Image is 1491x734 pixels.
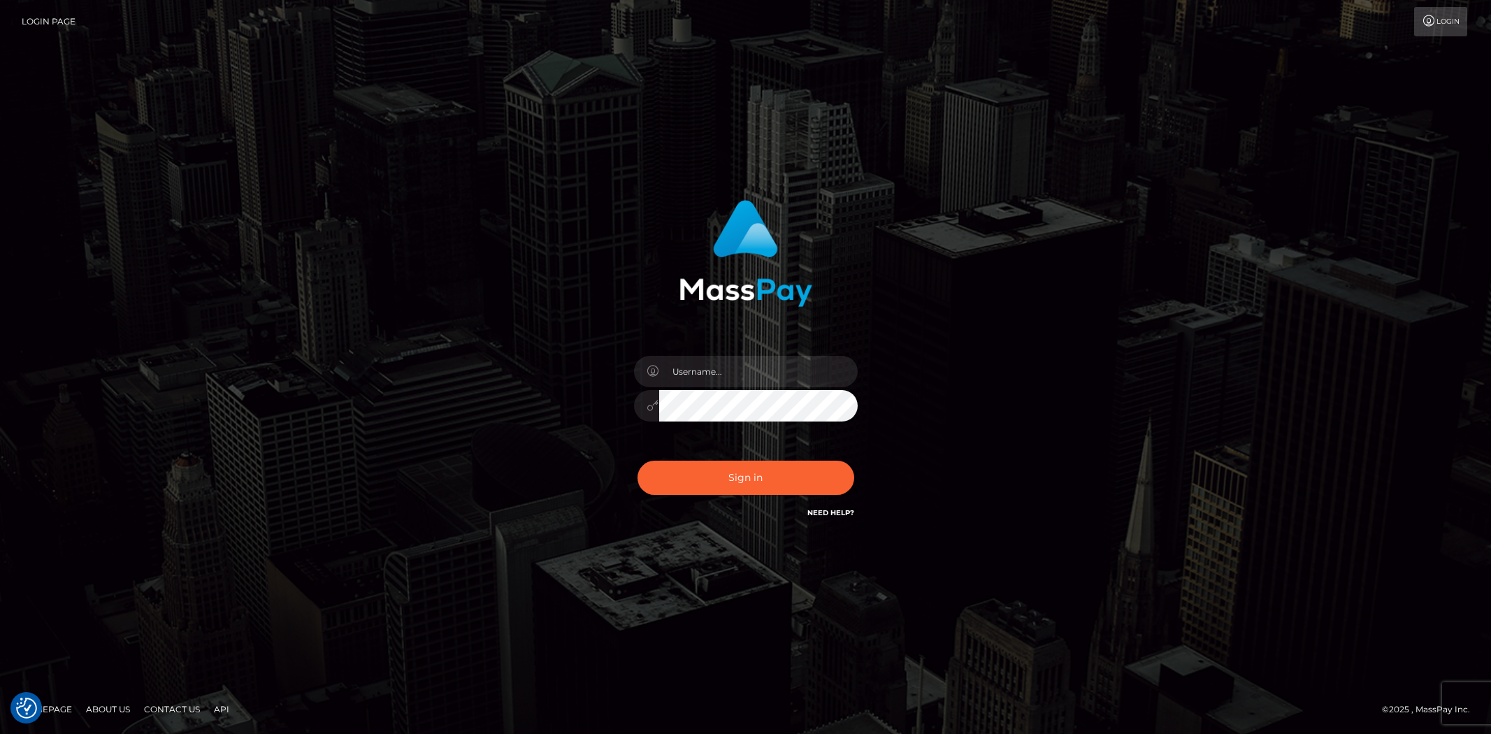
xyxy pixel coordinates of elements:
[638,461,854,495] button: Sign in
[659,356,858,387] input: Username...
[138,698,206,720] a: Contact Us
[80,698,136,720] a: About Us
[15,698,78,720] a: Homepage
[1414,7,1467,36] a: Login
[807,508,854,517] a: Need Help?
[1382,702,1481,717] div: © 2025 , MassPay Inc.
[679,200,812,307] img: MassPay Login
[22,7,75,36] a: Login Page
[208,698,235,720] a: API
[16,698,37,719] img: Revisit consent button
[16,698,37,719] button: Consent Preferences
